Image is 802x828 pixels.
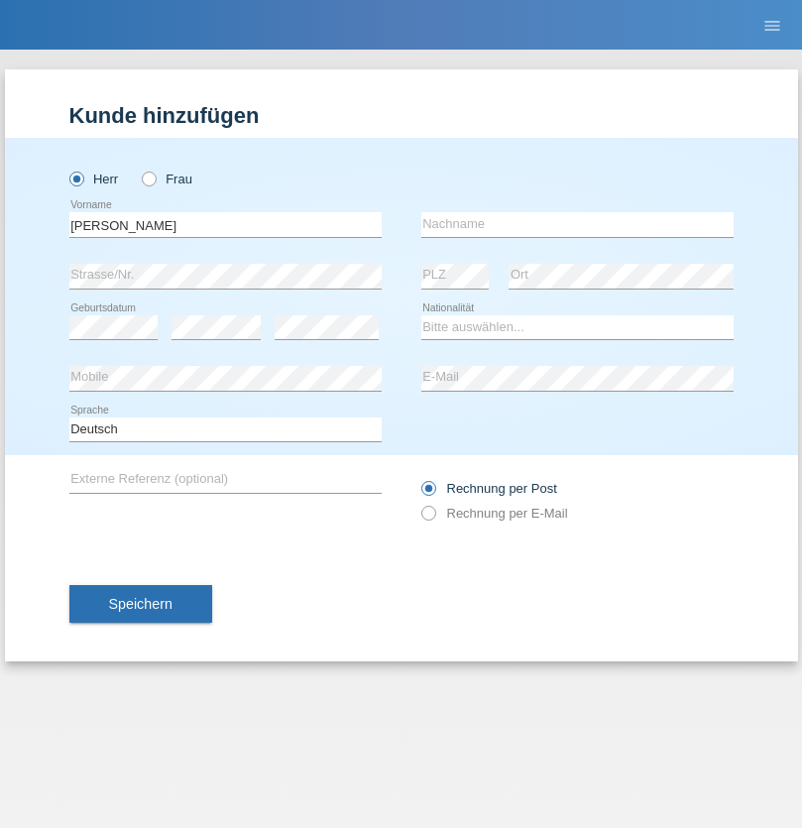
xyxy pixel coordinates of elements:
[421,481,434,506] input: Rechnung per Post
[69,103,734,128] h1: Kunde hinzufügen
[762,16,782,36] i: menu
[752,19,792,31] a: menu
[421,506,568,521] label: Rechnung per E-Mail
[421,506,434,531] input: Rechnung per E-Mail
[421,481,557,496] label: Rechnung per Post
[142,172,192,186] label: Frau
[109,596,172,612] span: Speichern
[69,585,212,623] button: Speichern
[142,172,155,184] input: Frau
[69,172,119,186] label: Herr
[69,172,82,184] input: Herr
